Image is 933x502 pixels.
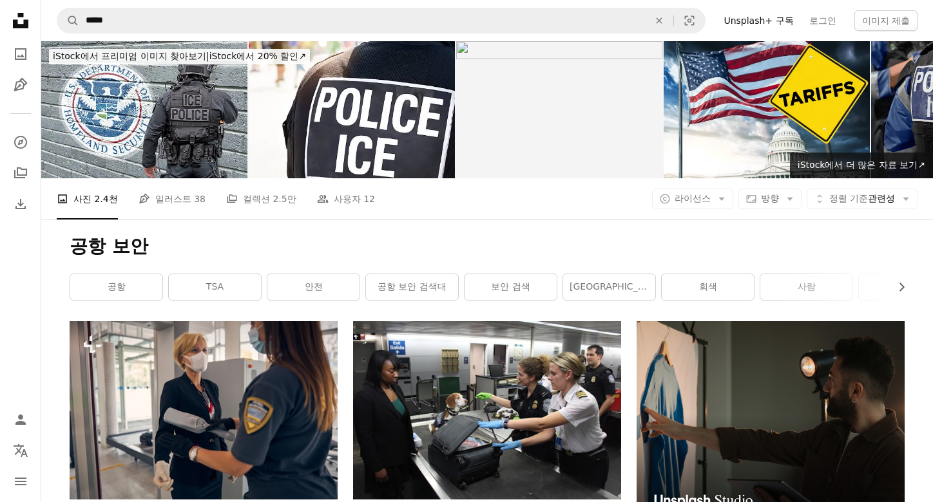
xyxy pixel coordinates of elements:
[760,274,852,300] a: 사람
[645,8,673,33] button: 삭제
[8,41,34,67] a: 사진
[563,274,655,300] a: [GEOGRAPHIC_DATA]
[456,41,662,178] img: U.S Customs and Border Protection
[790,153,933,178] a: iStock에서 더 많은 자료 보기↗
[353,404,621,416] a: 검은색 크루넥 티셔츠를 입은 여자 옆에 서 있는 여자
[465,274,557,300] a: 보안 검색
[8,160,34,186] a: 컬렉션
[8,469,34,494] button: 메뉴
[8,191,34,217] a: 다운로드 내역
[53,51,209,61] span: iStock에서 프리미엄 이미지 찾아보기 |
[267,274,360,300] a: 안전
[317,178,375,219] a: 사용자 12
[675,193,711,203] span: 라이선스
[353,321,621,499] img: 검은색 크루넥 티셔츠를 입은 여자 옆에 서 있는 여자
[664,41,870,178] img: 미국에 미국 관세 거리 표시
[8,72,34,98] a: 일러스트
[829,192,895,205] span: 관련성
[8,407,34,432] a: 로그인 / 가입
[738,189,802,209] button: 방향
[716,10,801,31] a: Unsplash+ 구독
[139,178,206,219] a: 일러스트 38
[807,189,918,209] button: 정렬 기준관련성
[57,8,706,33] form: 사이트 전체에서 이미지 찾기
[70,235,905,258] h1: 공항 보안
[674,8,705,33] button: 시각적 검색
[41,41,247,178] img: 이민세관단속국(ICE) 경찰 및 국토안보부
[49,49,310,64] div: iStock에서 20% 할인 ↗
[70,404,338,416] a: 공항 터미널에서 금속 탐지기 스캐너를 통과하는 의료용 얼굴 마스크를 쓴 우아한 여자
[249,41,455,178] img: ICE Police 이민 및 세관 집행국 - 사건 현장에서 경찰관이 착용한 눈에 잘 띄는 찌르기 방지 조끼 뒷면에 있는 POLICE ICE 마킹의 클로즈업.
[798,160,925,170] span: iStock에서 더 많은 자료 보기 ↗
[802,10,844,31] a: 로그인
[273,192,296,206] span: 2.5만
[8,129,34,155] a: 탐색
[890,274,905,300] button: 목록을 오른쪽으로 스크롤
[57,8,79,33] button: Unsplash 검색
[194,192,206,206] span: 38
[70,274,162,300] a: 공항
[363,192,375,206] span: 12
[70,321,338,499] img: 공항 터미널에서 금속 탐지기 스캐너를 통과하는 의료용 얼굴 마스크를 쓴 우아한 여자
[829,193,868,203] span: 정렬 기준
[652,189,733,209] button: 라이선스
[366,274,458,300] a: 공항 보안 검색대
[8,438,34,463] button: 언어
[854,10,918,31] button: 이미지 제출
[41,41,318,72] a: iStock에서 프리미엄 이미지 찾아보기|iStock에서 20% 할인↗
[169,274,261,300] a: TSA
[226,178,296,219] a: 컬렉션 2.5만
[662,274,754,300] a: 회색
[761,193,779,203] span: 방향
